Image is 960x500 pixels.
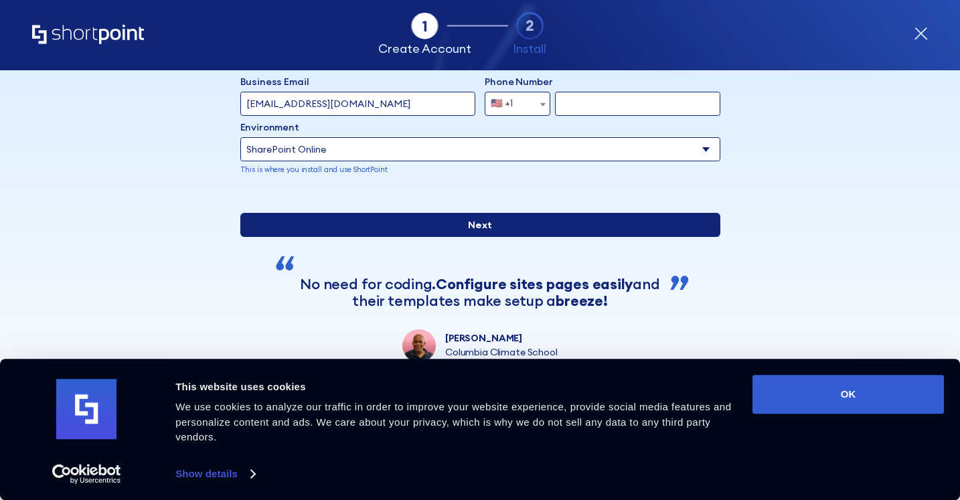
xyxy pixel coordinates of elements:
[175,401,731,442] span: We use cookies to analyze our traffic in order to improve your website experience, provide social...
[752,375,944,414] button: OK
[56,380,116,440] img: logo
[28,464,145,484] a: Usercentrics Cookiebot - opens in a new window
[175,464,254,484] a: Show details
[175,379,737,395] div: This website uses cookies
